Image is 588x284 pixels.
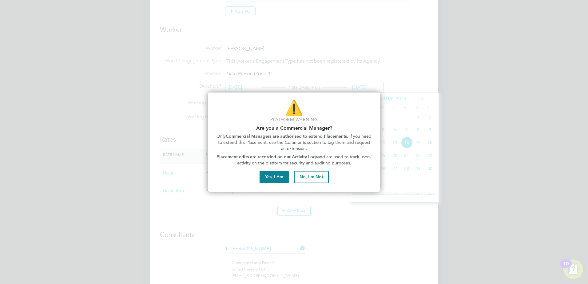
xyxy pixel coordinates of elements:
div: Are you part of the Commercial Team? [208,93,380,192]
h2: Are you a Commercial Manager? [215,125,373,131]
button: Yes, I Am [260,171,289,183]
p: ⚠️ [215,97,373,118]
span: . If you need to extend this Placement, use the Comments section to tag them and request an exten... [218,134,373,151]
span: and are used to track users' activity on the platform for security and auditing purposes. [237,154,373,166]
span: Only [217,134,226,139]
strong: Placement edits are recorded on our Activity Logs [217,154,318,160]
button: No, I'm Not [294,171,329,183]
p: Platform Warning [215,117,373,123]
strong: Commercial Managers are authorised to extend Placements [226,134,347,139]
